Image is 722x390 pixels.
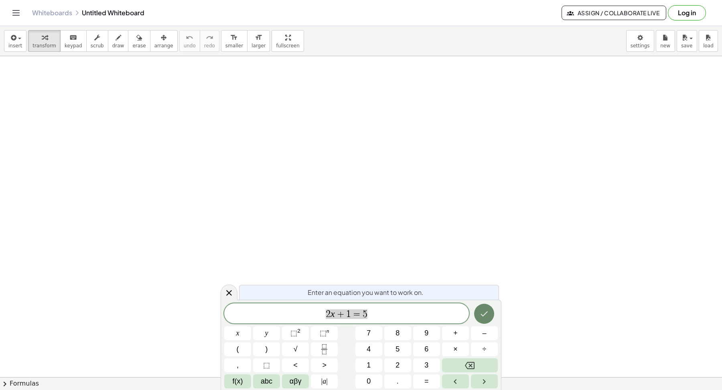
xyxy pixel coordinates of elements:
button: Right arrow [471,374,498,388]
button: save [677,30,697,52]
span: undo [184,43,196,49]
span: fullscreen [276,43,299,49]
span: > [322,360,327,371]
button: Done [474,304,494,324]
button: 8 [384,326,411,340]
span: 8 [395,328,400,339]
span: 3 [424,360,428,371]
button: , [224,358,251,372]
button: 2 [384,358,411,372]
span: < [293,360,298,371]
span: ⬚ [320,329,327,337]
span: = [351,309,363,319]
button: Functions [224,374,251,388]
span: × [453,344,458,355]
button: arrange [150,30,178,52]
button: 6 [413,342,440,356]
span: draw [112,43,124,49]
button: Greek alphabet [282,374,309,388]
span: ⬚ [263,360,270,371]
span: a [321,376,328,387]
span: | [321,377,323,385]
button: 0 [355,374,382,388]
span: = [424,376,429,387]
span: f(x) [233,376,243,387]
button: Times [442,342,469,356]
a: Whiteboards [32,9,72,17]
span: 9 [424,328,428,339]
span: keypad [65,43,82,49]
button: Log in [668,5,706,20]
button: Squared [282,326,309,340]
span: ÷ [483,344,487,355]
i: format_size [230,33,238,43]
button: Square root [282,342,309,356]
span: ) [266,344,268,355]
span: 5 [395,344,400,355]
span: 2 [326,309,331,319]
i: undo [186,33,193,43]
span: 7 [367,328,371,339]
button: Equals [413,374,440,388]
span: 1 [367,360,371,371]
button: format_sizesmaller [221,30,247,52]
span: Assign / Collaborate Live [568,9,659,16]
span: Enter an equation you want to work on. [308,288,424,297]
span: larger [251,43,266,49]
button: Absolute value [311,374,338,388]
button: 9 [413,326,440,340]
span: redo [204,43,215,49]
button: insert [4,30,26,52]
span: y [265,328,268,339]
button: . [384,374,411,388]
button: format_sizelarger [247,30,270,52]
button: Superscript [311,326,338,340]
button: keyboardkeypad [60,30,87,52]
button: Fraction [311,342,338,356]
span: transform [32,43,56,49]
button: 4 [355,342,382,356]
button: 1 [355,358,382,372]
span: save [681,43,692,49]
button: Left arrow [442,374,469,388]
i: redo [206,33,213,43]
button: new [656,30,675,52]
span: 2 [395,360,400,371]
span: √ [294,344,298,355]
span: 1 [346,309,351,319]
span: + [335,309,347,319]
i: keyboard [69,33,77,43]
i: format_size [255,33,262,43]
button: Divide [471,342,498,356]
span: x [236,328,239,339]
var: x [331,309,335,319]
button: 3 [413,358,440,372]
button: redoredo [200,30,219,52]
sup: 2 [297,328,300,334]
button: scrub [86,30,108,52]
span: 6 [424,344,428,355]
button: Assign / Collaborate Live [562,6,666,20]
button: x [224,326,251,340]
span: insert [8,43,22,49]
button: transform [28,30,61,52]
button: Backspace [442,358,498,372]
span: | [326,377,328,385]
button: Alphabet [253,374,280,388]
span: settings [631,43,650,49]
button: fullscreen [272,30,304,52]
button: Greater than [311,358,338,372]
button: undoundo [179,30,200,52]
button: load [699,30,718,52]
span: . [397,376,399,387]
span: 5 [363,309,367,319]
span: αβγ [290,376,302,387]
button: y [253,326,280,340]
span: , [237,360,239,371]
button: 5 [384,342,411,356]
span: + [453,328,458,339]
span: new [660,43,670,49]
span: load [703,43,714,49]
span: scrub [91,43,104,49]
sup: n [327,328,329,334]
